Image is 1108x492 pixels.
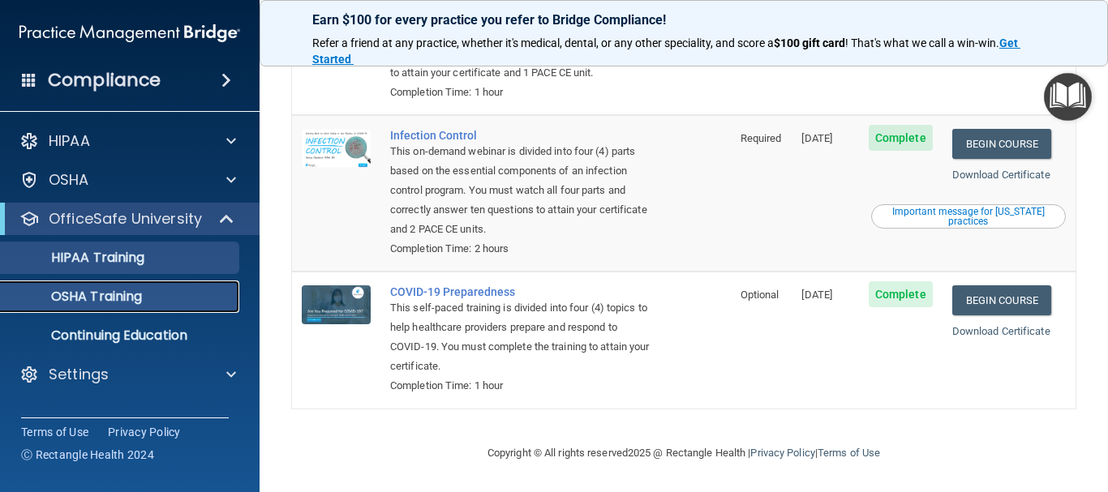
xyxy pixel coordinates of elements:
[818,447,880,459] a: Terms of Use
[952,285,1051,315] a: Begin Course
[845,36,999,49] span: ! That's what we call a win-win.
[312,12,1055,28] p: Earn $100 for every practice you refer to Bridge Compliance!
[49,209,202,229] p: OfficeSafe University
[952,325,1050,337] a: Download Certificate
[19,209,235,229] a: OfficeSafe University
[774,36,845,49] strong: $100 gift card
[801,132,832,144] span: [DATE]
[21,424,88,440] a: Terms of Use
[388,427,980,479] div: Copyright © All rights reserved 2025 @ Rectangle Health | |
[952,169,1050,181] a: Download Certificate
[312,36,774,49] span: Refer a friend at any practice, whether it's medical, dental, or any other speciality, and score a
[869,281,933,307] span: Complete
[19,17,240,49] img: PMB logo
[390,239,650,259] div: Completion Time: 2 hours
[871,204,1066,229] button: Read this if you are a dental practitioner in the state of CA
[390,285,650,298] a: COVID-19 Preparedness
[1044,73,1092,121] button: Open Resource Center
[741,289,779,301] span: Optional
[48,69,161,92] h4: Compliance
[49,365,109,384] p: Settings
[869,125,933,151] span: Complete
[11,327,232,344] p: Continuing Education
[741,132,782,144] span: Required
[952,129,1051,159] a: Begin Course
[390,376,650,396] div: Completion Time: 1 hour
[108,424,181,440] a: Privacy Policy
[874,207,1063,226] div: Important message for [US_STATE] practices
[11,250,144,266] p: HIPAA Training
[750,447,814,459] a: Privacy Policy
[49,170,89,190] p: OSHA
[390,129,650,142] a: Infection Control
[390,83,650,102] div: Completion Time: 1 hour
[801,289,832,301] span: [DATE]
[21,447,154,463] span: Ⓒ Rectangle Health 2024
[19,365,236,384] a: Settings
[312,36,1020,66] a: Get Started
[390,142,650,239] div: This on-demand webinar is divided into four (4) parts based on the essential components of an inf...
[11,289,142,305] p: OSHA Training
[390,298,650,376] div: This self-paced training is divided into four (4) topics to help healthcare providers prepare and...
[19,131,236,151] a: HIPAA
[49,131,90,151] p: HIPAA
[19,170,236,190] a: OSHA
